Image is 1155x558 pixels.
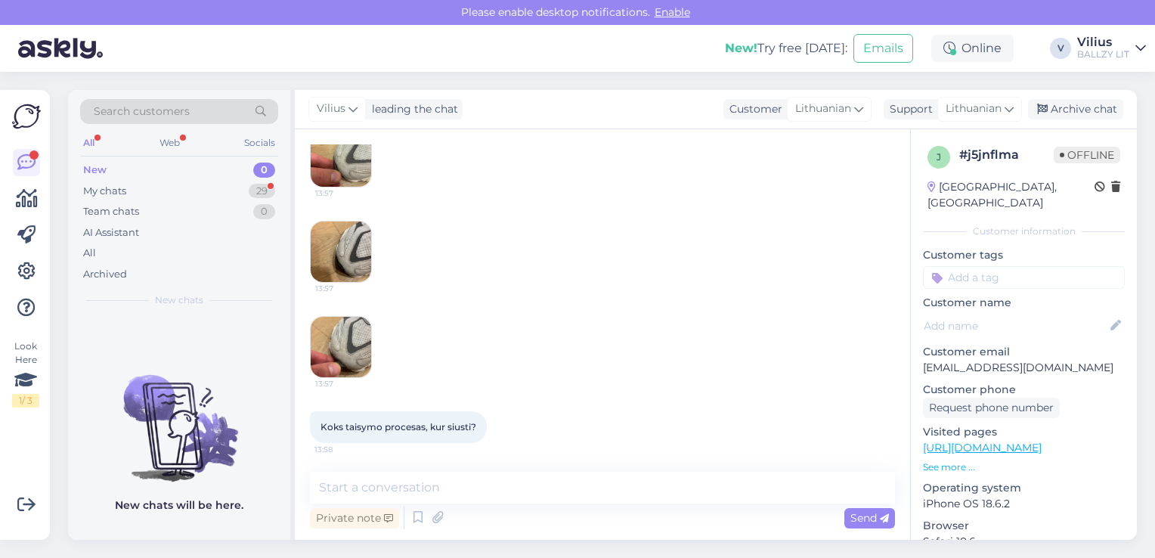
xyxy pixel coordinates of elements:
div: New [83,163,107,178]
span: Search customers [94,104,190,119]
p: Visited pages [923,424,1125,440]
span: Send [850,511,889,525]
div: leading the chat [366,101,458,117]
p: New chats will be here. [115,498,243,513]
div: # j5jnflma [959,146,1054,164]
span: Offline [1054,147,1120,163]
p: Browser [923,518,1125,534]
div: Team chats [83,204,139,219]
div: Socials [241,133,278,153]
img: Attachment [311,222,371,282]
div: Try free [DATE]: [725,39,847,57]
span: 13:57 [315,188,372,199]
p: [EMAIL_ADDRESS][DOMAIN_NAME] [923,360,1125,376]
div: Archive chat [1028,99,1123,119]
img: No chats [68,348,290,484]
div: Vilius [1077,36,1129,48]
span: Lithuanian [795,101,851,117]
div: Archived [83,267,127,282]
div: Customer [723,101,782,117]
div: Support [884,101,933,117]
span: 13:57 [315,378,372,389]
b: New! [725,41,757,55]
button: Emails [853,34,913,63]
input: Add name [924,318,1107,334]
div: 0 [253,204,275,219]
p: See more ... [923,460,1125,474]
div: BALLZY LIT [1077,48,1129,60]
span: 13:57 [315,283,372,294]
div: Look Here [12,339,39,408]
p: Customer tags [923,247,1125,263]
p: Safari 18.6 [923,534,1125,550]
p: Customer phone [923,382,1125,398]
p: iPhone OS 18.6.2 [923,496,1125,512]
div: 1 / 3 [12,394,39,408]
div: [GEOGRAPHIC_DATA], [GEOGRAPHIC_DATA] [927,179,1095,211]
p: Customer email [923,344,1125,360]
div: 29 [249,184,275,199]
div: Online [931,35,1014,62]
span: New chats [155,293,203,307]
div: Customer information [923,225,1125,238]
div: Private note [310,508,399,529]
div: V [1050,38,1071,59]
p: Operating system [923,480,1125,496]
img: Askly Logo [12,102,41,131]
a: [URL][DOMAIN_NAME] [923,441,1042,454]
a: ViliusBALLZY LIT [1077,36,1146,60]
div: Web [156,133,183,153]
div: My chats [83,184,126,199]
div: AI Assistant [83,225,139,240]
span: Koks taisymo procesas, kur siusti? [320,421,476,432]
input: Add a tag [923,266,1125,289]
div: Request phone number [923,398,1060,418]
div: All [83,246,96,261]
span: 13:58 [314,444,371,455]
span: Lithuanian [946,101,1002,117]
div: 0 [253,163,275,178]
p: Customer name [923,295,1125,311]
img: Attachment [311,126,371,187]
span: j [937,151,941,163]
div: All [80,133,98,153]
img: Attachment [311,317,371,377]
span: Vilius [317,101,345,117]
span: Enable [650,5,695,19]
